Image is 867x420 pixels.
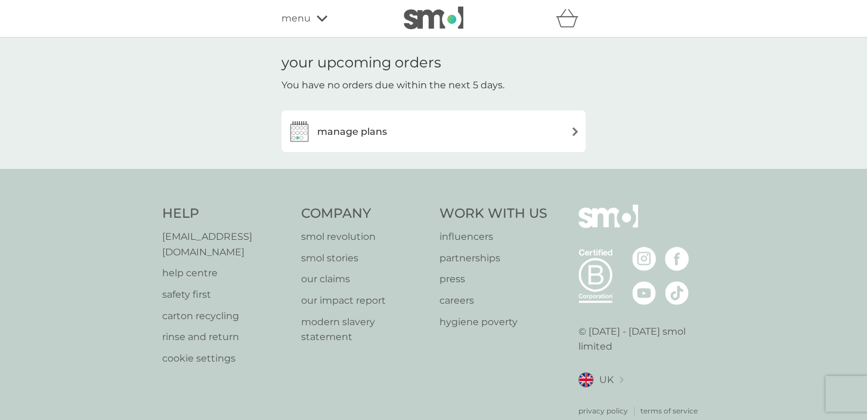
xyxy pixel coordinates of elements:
[599,372,614,388] span: UK
[439,293,547,308] a: careers
[439,205,547,223] h4: Work With Us
[162,265,289,281] a: help centre
[665,247,689,271] img: visit the smol Facebook page
[404,7,463,29] img: smol
[578,324,705,354] p: © [DATE] - [DATE] smol limited
[665,281,689,305] img: visit the smol Tiktok page
[578,405,628,416] a: privacy policy
[640,405,698,416] a: terms of service
[632,247,656,271] img: visit the smol Instagram page
[571,127,580,136] img: arrow right
[162,287,289,302] a: safety first
[162,329,289,345] a: rinse and return
[162,229,289,260] a: [EMAIL_ADDRESS][DOMAIN_NAME]
[281,54,441,72] h1: your upcoming orders
[162,308,289,324] a: carton recycling
[301,293,428,308] a: our impact report
[439,271,547,287] a: press
[281,11,311,26] span: menu
[301,251,428,266] a: smol stories
[439,251,547,266] a: partnerships
[301,271,428,287] a: our claims
[317,124,387,140] h3: manage plans
[439,314,547,330] a: hygiene poverty
[620,376,623,383] img: select a new location
[301,205,428,223] h4: Company
[578,205,638,245] img: smol
[162,351,289,366] a: cookie settings
[281,78,504,93] p: You have no orders due within the next 5 days.
[162,205,289,223] h4: Help
[301,229,428,245] a: smol revolution
[301,314,428,345] a: modern slavery statement
[556,7,586,30] div: basket
[632,281,656,305] img: visit the smol Youtube page
[578,372,593,387] img: UK flag
[439,229,547,245] a: influencers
